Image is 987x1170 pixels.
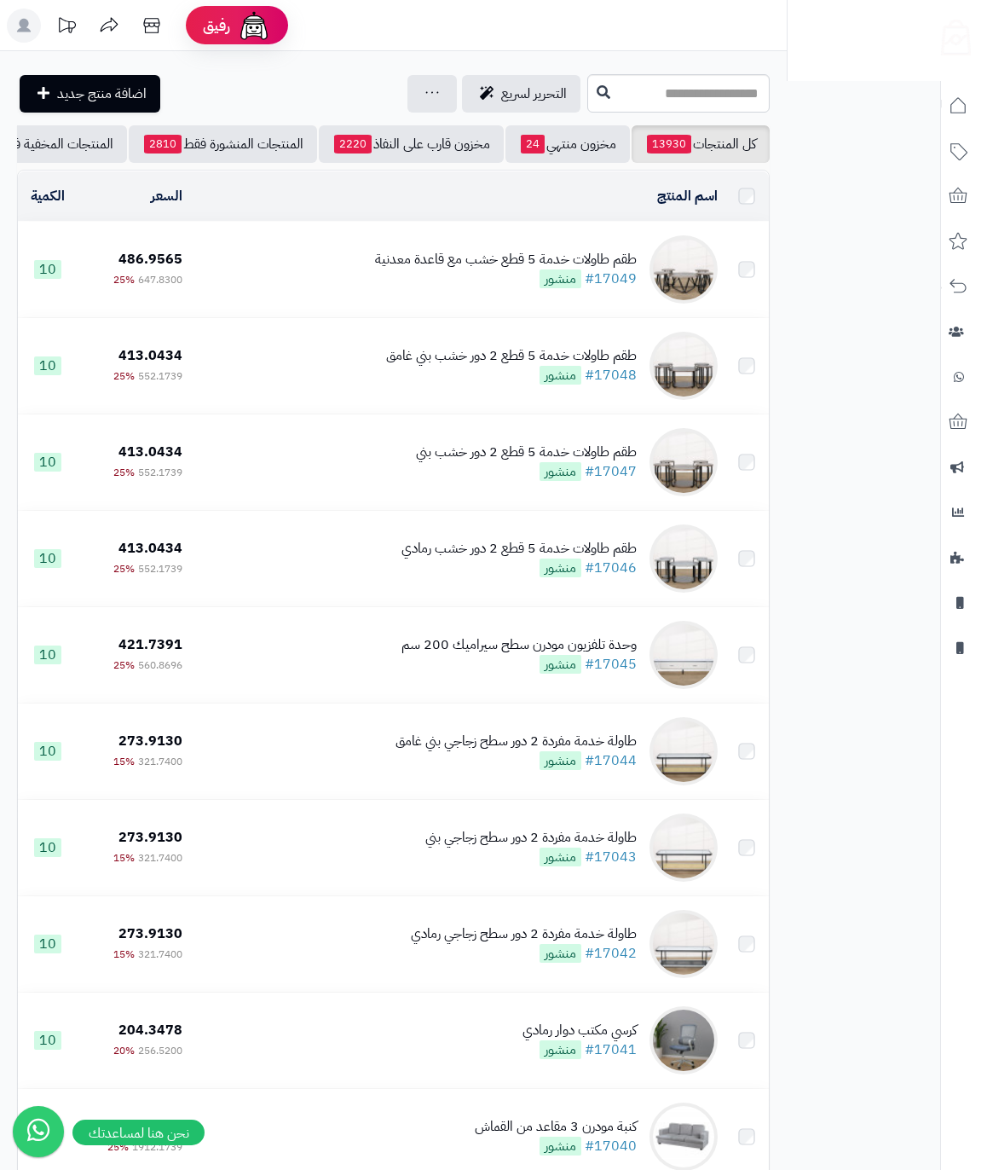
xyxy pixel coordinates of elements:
[118,924,182,944] span: 273.9130
[540,944,581,963] span: منشور
[540,559,581,577] span: منشور
[138,272,182,287] span: 647.8300
[375,250,637,269] div: طقم طاولات خدمة 5 قطع خشب مع قاعدة معدنية
[649,1006,718,1074] img: كرسي مكتب دوار رمادي
[138,850,182,866] span: 321.7400
[34,356,61,375] span: 10
[113,850,135,866] span: 15%
[113,657,135,673] span: 25%
[585,654,637,675] a: #17045
[585,461,637,482] a: #17047
[20,75,160,113] a: اضافة منتج جديد
[34,1031,61,1050] span: 10
[416,443,637,462] div: طقم طاولات خدمة 5 قطع 2 دور خشب بني
[113,465,135,480] span: 25%
[138,1043,182,1058] span: 256.5200
[649,332,718,400] img: طقم طاولات خدمة 5 قطع 2 دور خشب بني غامق
[107,1139,129,1155] span: 25%
[540,1137,581,1156] span: منشور
[34,260,61,279] span: 10
[649,235,718,304] img: طقم طاولات خدمة 5 قطع خشب مع قاعدة معدنية
[649,428,718,496] img: طقم طاولات خدمة 5 قطع 2 دور خشب بني
[462,75,580,113] a: التحرير لسريع
[118,1020,182,1040] span: 204.3478
[45,9,88,47] a: تحديثات المنصة
[118,345,182,366] span: 413.0434
[34,453,61,472] span: 10
[57,84,147,104] span: اضافة منتج جديد
[657,186,718,206] a: اسم المنتج
[34,742,61,761] span: 10
[113,754,135,769] span: 15%
[118,442,182,462] span: 413.0434
[118,731,182,751] span: 273.9130
[649,621,718,689] img: وحدة تلفزيون مودرن سطح سيراميك 200 سم
[138,657,182,673] span: 560.8696
[138,947,182,962] span: 321.7400
[34,935,61,953] span: 10
[649,717,718,785] img: طاولة خدمة مفردة 2 دور سطح زجاجي بني غامق
[138,465,182,480] span: 552.1739
[113,1043,135,1058] span: 20%
[522,1021,637,1040] div: كرسي مكتب دوار رمادي
[113,368,135,384] span: 25%
[540,751,581,770] span: منشور
[585,558,637,578] a: #17046
[401,635,637,655] div: وحدة تلفزيون مودرن سطح سيراميك 200 سم
[395,732,637,751] div: طاولة خدمة مفردة 2 دور سطح زجاجي بني غامق
[110,1116,182,1137] span: 1434.7826
[319,125,504,163] a: مخزون قارب على النفاذ2220
[34,646,61,664] span: 10
[118,827,182,848] span: 273.9130
[203,15,230,36] span: رفيق
[401,539,637,559] div: طقم طاولات خدمة 5 قطع 2 دور خشب رمادي
[540,366,581,385] span: منشور
[585,269,637,289] a: #17049
[540,848,581,866] span: منشور
[34,549,61,568] span: 10
[113,947,135,962] span: 15%
[132,1139,182,1155] span: 1912.1739
[521,135,545,153] span: 24
[425,828,637,848] div: طاولة خدمة مفردة 2 دور سطح زجاجي بني
[118,634,182,655] span: 421.7391
[585,750,637,771] a: #17044
[151,186,182,206] a: السعر
[501,84,567,104] span: التحرير لسريع
[585,1136,637,1156] a: #17040
[138,368,182,384] span: 552.1739
[585,365,637,385] a: #17048
[118,249,182,269] span: 486.9565
[585,847,637,867] a: #17043
[475,1117,637,1137] div: كنبة مودرن 3 مقاعد من القماش
[585,1040,637,1060] a: #17041
[649,524,718,593] img: طقم طاولات خدمة 5 قطع 2 دور خشب رمادي
[334,135,372,153] span: 2220
[138,754,182,769] span: 321.7400
[540,1040,581,1059] span: منشور
[649,910,718,978] img: طاولة خدمة مفردة 2 دور سطح زجاجي رمادي
[647,135,691,153] span: 13930
[113,272,135,287] span: 25%
[540,462,581,481] span: منشور
[930,13,971,55] img: logo
[505,125,630,163] a: مخزون منتهي24
[113,561,135,576] span: 25%
[585,943,637,964] a: #17042
[118,538,182,559] span: 413.0434
[31,186,65,206] a: الكمية
[129,125,317,163] a: المنتجات المنشورة فقط2810
[144,135,182,153] span: 2810
[237,9,271,43] img: ai-face.png
[34,838,61,857] span: 10
[540,655,581,674] span: منشور
[386,346,637,366] div: طقم طاولات خدمة 5 قطع 2 دور خشب بني غامق
[138,561,182,576] span: 552.1739
[540,269,581,288] span: منشور
[411,924,637,944] div: طاولة خدمة مفردة 2 دور سطح زجاجي رمادي
[632,125,770,163] a: كل المنتجات13930
[649,814,718,882] img: طاولة خدمة مفردة 2 دور سطح زجاجي بني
